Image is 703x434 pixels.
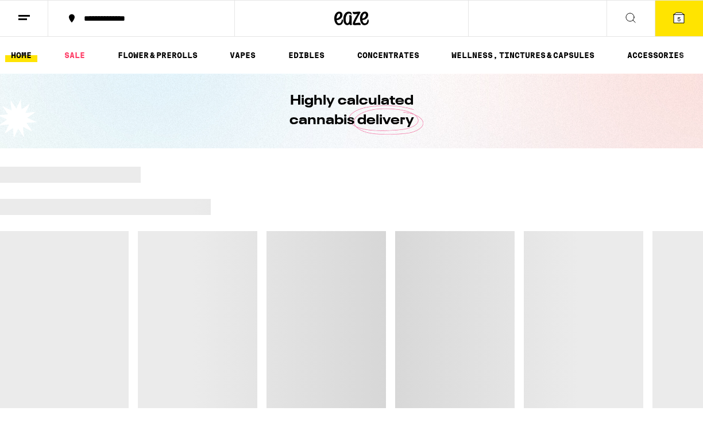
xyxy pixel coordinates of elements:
a: SALE [59,48,91,62]
a: WELLNESS, TINCTURES & CAPSULES [446,48,600,62]
a: ACCESSORIES [621,48,690,62]
h1: Highly calculated cannabis delivery [257,91,446,130]
a: EDIBLES [283,48,330,62]
span: 5 [677,16,681,22]
a: HOME [5,48,37,62]
a: VAPES [224,48,261,62]
button: 5 [655,1,703,36]
a: CONCENTRATES [351,48,425,62]
a: FLOWER & PREROLLS [112,48,203,62]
